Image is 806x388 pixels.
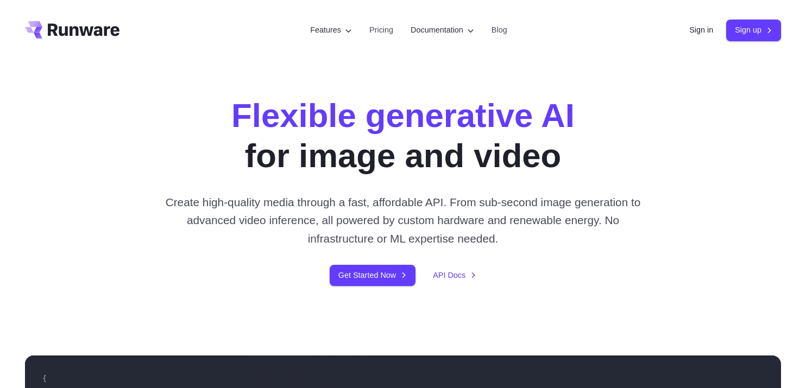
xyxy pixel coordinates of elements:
[689,24,713,36] a: Sign in
[231,97,575,134] strong: Flexible generative AI
[161,193,645,247] p: Create high-quality media through a fast, affordable API. From sub-second image generation to adv...
[231,96,575,176] h1: for image and video
[492,24,507,36] a: Blog
[330,265,415,286] a: Get Started Now
[369,24,393,36] a: Pricing
[411,24,474,36] label: Documentation
[310,24,352,36] label: Features
[726,20,781,41] a: Sign up
[42,374,47,383] span: {
[433,269,476,282] a: API Docs
[25,21,119,39] a: Go to /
